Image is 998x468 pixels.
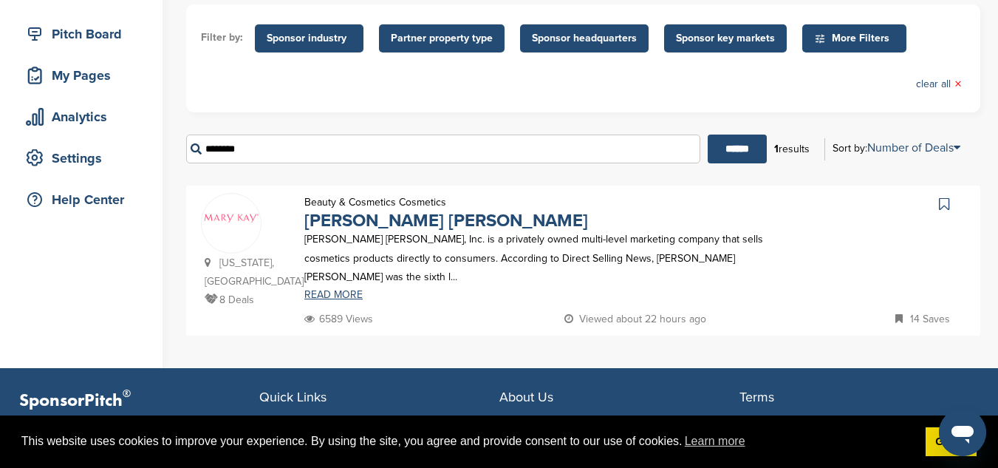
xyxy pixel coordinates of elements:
a: Data [202,194,261,242]
div: Analytics [22,104,148,130]
a: Settings [15,141,148,175]
li: Filter by: [201,30,243,46]
div: Help Center [22,186,148,213]
a: [PERSON_NAME] [PERSON_NAME] [304,210,588,231]
a: READ MORE [304,290,782,300]
span: Sponsor key markets [676,30,775,47]
a: dismiss cookie message [926,427,977,457]
p: Viewed about 22 hours ago [564,310,706,328]
b: 1 [774,143,779,155]
p: Beauty & Cosmetics Cosmetics [304,193,588,211]
span: × [954,76,962,92]
span: Terms [739,389,774,405]
div: My Pages [22,62,148,89]
span: Quick Links [259,389,327,405]
p: [PERSON_NAME] [PERSON_NAME], Inc. is a privately owned multi-level marketing company that sells c... [304,230,782,286]
p: SponsorPitch [19,390,259,412]
a: Pitch Board [15,17,148,51]
span: ® [123,384,131,403]
a: Help Center [15,183,148,217]
a: My Pages [15,58,148,92]
img: Data [202,213,261,223]
div: Pitch Board [22,21,148,47]
p: 6589 Views [304,310,373,328]
a: clear all× [916,76,962,92]
span: Sponsor industry [267,30,352,47]
span: Sponsor headquarters [532,30,637,47]
span: More Filters [814,30,899,47]
p: [US_STATE], [GEOGRAPHIC_DATA] [205,254,290,291]
p: 8 Deals [205,291,290,309]
span: Partner property type [391,30,493,47]
p: 14 Saves [895,310,950,328]
iframe: Button to launch messaging window [939,409,986,456]
div: Settings [22,145,148,172]
div: results [767,137,817,162]
span: About Us [499,389,553,405]
a: learn more about cookies [683,430,748,452]
span: This website uses cookies to improve your experience. By using the site, you agree and provide co... [21,430,914,452]
a: Number of Deals [867,140,960,155]
a: Analytics [15,100,148,134]
div: Sort by: [833,142,960,154]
